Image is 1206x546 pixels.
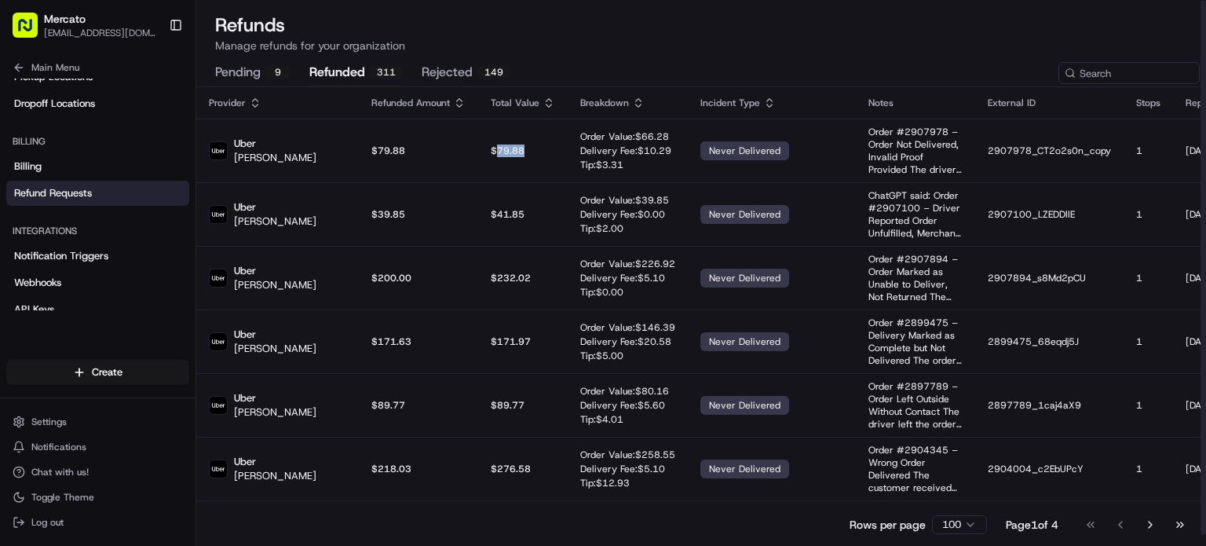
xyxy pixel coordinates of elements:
[988,272,1111,284] p: 2907894_s8Md2pCU
[234,278,316,292] p: [PERSON_NAME]
[234,214,316,229] p: [PERSON_NAME]
[111,429,190,442] a: Powered byPylon
[126,284,159,296] span: [DATE]
[491,463,555,475] p: $ 276.58
[580,449,675,461] p: Order Value: $ 258.55
[210,206,227,223] img: Uber
[243,241,286,260] button: See all
[580,321,675,334] p: Order Value: $ 146.39
[234,264,316,278] p: Uber
[31,391,120,407] span: Knowledge Base
[868,126,963,176] p: Order #2907978 – Order Not Delivered, Invalid Proof Provided The driver never delivered the order...
[580,258,675,270] p: Order Value: $ 226.92
[133,393,145,405] div: 💻
[371,399,466,412] p: $89.77
[14,302,54,317] span: API Keys
[580,463,675,475] p: Delivery Fee: $ 5.10
[234,328,316,342] p: Uber
[234,405,316,420] p: [PERSON_NAME]
[14,249,108,263] span: Notification Triggers
[215,60,291,86] button: pending
[700,205,789,224] div: never delivered
[988,208,1111,221] p: 2907100_LZEDDllE
[267,195,286,214] button: Start new chat
[700,396,789,415] div: never delivered
[1136,399,1160,412] p: 1
[16,103,286,128] p: Welcome 👋
[580,222,669,235] p: Tip: $ 2.00
[6,218,189,244] div: Integrations
[6,411,189,433] button: Settings
[44,11,86,27] button: Mercato
[31,516,64,529] span: Log out
[370,65,403,79] div: 311
[6,91,189,116] a: Dropoff Locations
[868,97,963,109] div: Notes
[6,129,189,154] div: Billing
[580,335,675,348] p: Delivery Fee: $ 20.58
[6,270,189,295] a: Webhooks
[371,97,466,109] div: Refunded Amount
[139,326,171,339] span: [DATE]
[1136,272,1160,284] p: 1
[31,284,44,297] img: 1736555255976-a54dd68f-1ca7-489b-9aae-adbdc363a1c4
[580,272,675,284] p: Delivery Fee: $ 5.10
[580,399,669,412] p: Delivery Fee: $ 5.60
[371,272,466,284] p: $200.00
[1136,208,1160,221] p: 1
[309,60,403,86] button: refunded
[126,385,258,413] a: 💻API Documentation
[1058,62,1200,84] input: Search
[210,397,227,414] img: Uber
[868,380,963,431] p: Order #2897789 – Order Left Outside Without Contact The driver left the order outside of the buil...
[118,284,123,296] span: •
[31,327,44,339] img: 1736555255976-a54dd68f-1ca7-489b-9aae-adbdc363a1c4
[6,486,189,508] button: Toggle Theme
[491,399,555,412] p: $ 89.77
[210,460,227,478] img: Uber
[234,469,316,483] p: [PERSON_NAME]
[580,130,671,143] p: Order Value: $ 66.28
[6,57,189,79] button: Main Menu
[210,269,227,287] img: Uber
[33,190,61,218] img: 5e9a9d7314ff4150bce227a61376b483.jpg
[580,159,671,171] p: Tip: $ 3.31
[6,297,189,322] a: API Keys
[580,208,669,221] p: Delivery Fee: $ 0.00
[580,194,669,207] p: Order Value: $ 39.85
[371,208,466,221] p: $39.85
[16,190,44,218] img: 1736555255976-a54dd68f-1ca7-489b-9aae-adbdc363a1c4
[16,244,100,257] div: Past conversations
[14,159,42,174] span: Billing
[6,154,189,179] a: Billing
[580,97,675,109] div: Breakdown
[71,206,216,218] div: We're available if you need us!
[371,145,466,157] p: $79.88
[371,463,466,475] p: $218.03
[1136,145,1160,157] p: 1
[700,460,789,478] div: never delivered
[16,56,47,87] img: Nash
[868,253,963,303] p: Order #2907894 – Order Marked as Unable to Deliver, Not Returned The order was marked as “Unable ...
[6,360,189,385] button: Create
[491,335,555,348] p: $ 171.97
[14,276,61,290] span: Webhooks
[215,13,1187,38] h1: Refunds
[31,61,79,74] span: Main Menu
[9,385,126,413] a: 📗Knowledge Base
[148,391,252,407] span: API Documentation
[1006,517,1058,533] div: Page 1 of 4
[31,491,94,504] span: Toggle Theme
[210,333,227,350] img: Uber
[234,200,316,214] p: Uber
[31,441,86,453] span: Notifications
[209,97,346,109] div: Provider
[1136,463,1160,475] p: 1
[700,97,843,109] div: Incident Type
[215,38,1187,53] p: Manage refunds for your organization
[16,393,28,405] div: 📗
[156,430,190,442] span: Pylon
[49,326,127,339] span: [PERSON_NAME]
[6,511,189,533] button: Log out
